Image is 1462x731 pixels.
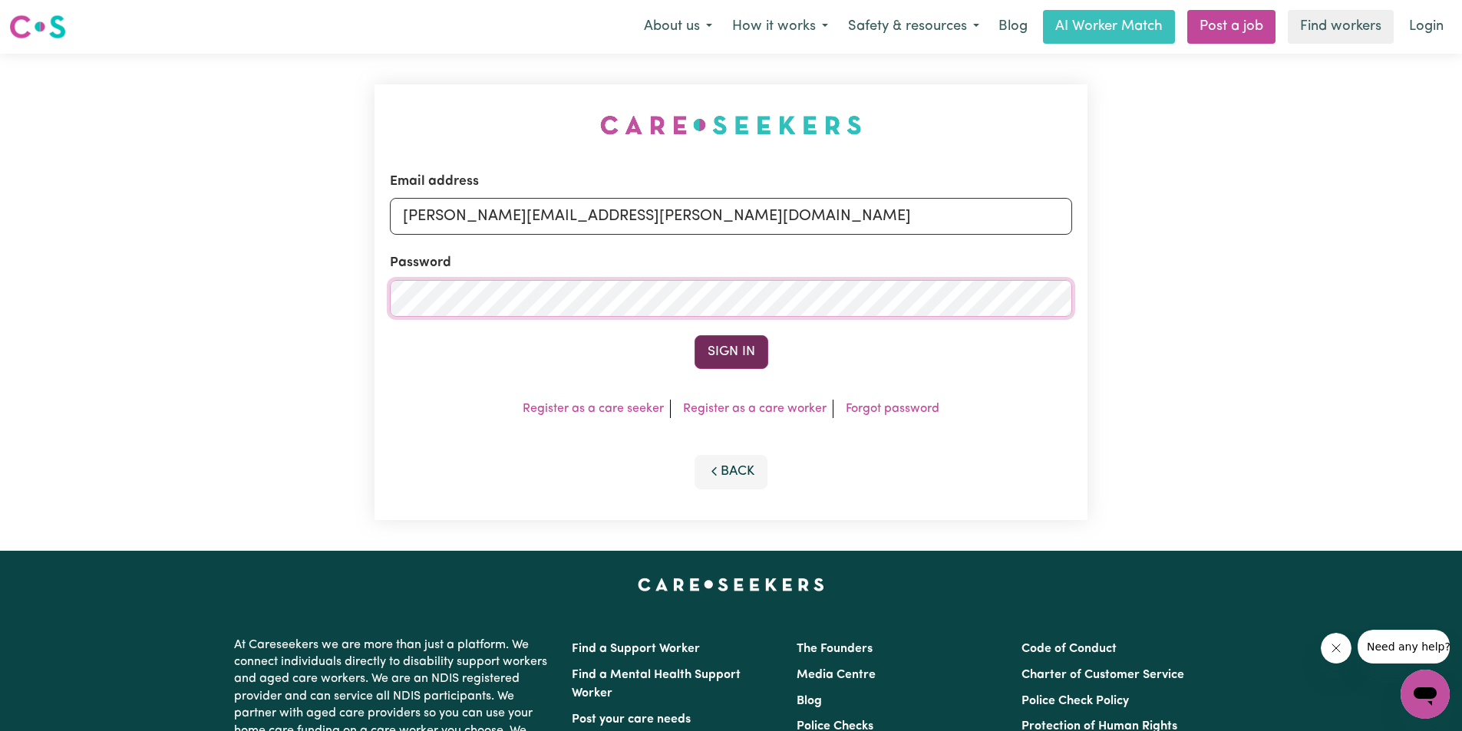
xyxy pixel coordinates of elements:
label: Password [390,253,451,273]
a: Post a job [1187,10,1276,44]
input: Email address [390,198,1072,235]
a: Post your care needs [572,713,691,726]
a: Blog [989,10,1037,44]
a: Find a Mental Health Support Worker [572,669,741,700]
a: AI Worker Match [1043,10,1175,44]
label: Email address [390,172,479,192]
a: Blog [797,695,822,707]
button: Sign In [695,335,768,369]
button: Safety & resources [838,11,989,43]
a: Register as a care seeker [523,403,664,415]
iframe: Message from company [1358,630,1450,663]
button: About us [634,11,722,43]
a: Code of Conduct [1021,643,1117,655]
iframe: Close message [1321,633,1351,663]
a: Find a Support Worker [572,643,700,655]
a: Careseekers home page [638,578,824,591]
button: Back [695,455,768,489]
a: Forgot password [846,403,939,415]
a: Charter of Customer Service [1021,669,1184,681]
img: Careseekers logo [9,13,66,41]
button: How it works [722,11,838,43]
a: Police Check Policy [1021,695,1129,707]
a: Login [1400,10,1453,44]
iframe: Button to launch messaging window [1401,670,1450,719]
a: Find workers [1288,10,1394,44]
a: The Founders [797,643,873,655]
a: Media Centre [797,669,876,681]
a: Careseekers logo [9,9,66,44]
a: Register as a care worker [683,403,827,415]
span: Need any help? [9,11,93,23]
